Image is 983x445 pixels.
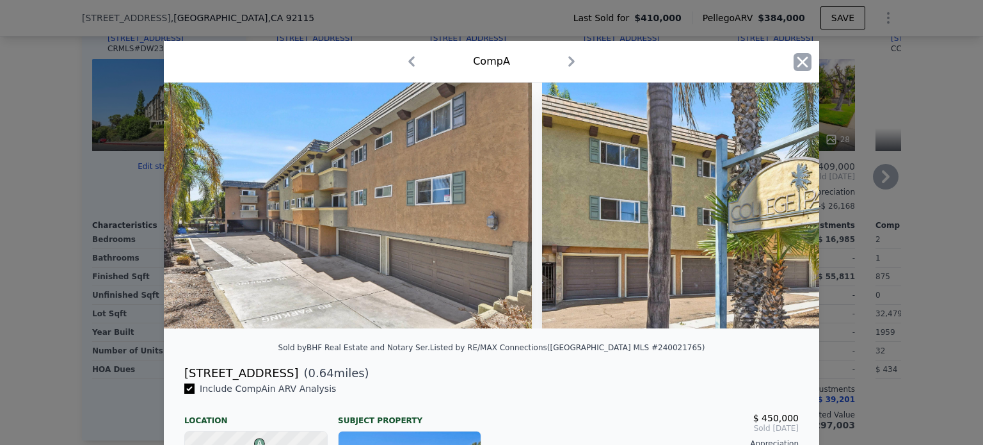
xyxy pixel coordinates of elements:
img: Property Img [164,83,532,328]
span: 0.64 [308,366,334,380]
div: [STREET_ADDRESS] [184,364,298,382]
span: Sold [DATE] [502,423,799,433]
span: ( miles) [298,364,369,382]
span: $ 450,000 [753,413,799,423]
div: Listed by RE/MAX Connections ([GEOGRAPHIC_DATA] MLS #240021765) [430,343,705,352]
div: Comp A [473,54,510,69]
span: Include Comp A in ARV Analysis [195,384,341,394]
div: Location [184,405,328,426]
div: Sold by BHF Real Estate and Notary Ser . [278,343,430,352]
div: Subject Property [338,405,481,426]
img: Property Img [542,83,910,328]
